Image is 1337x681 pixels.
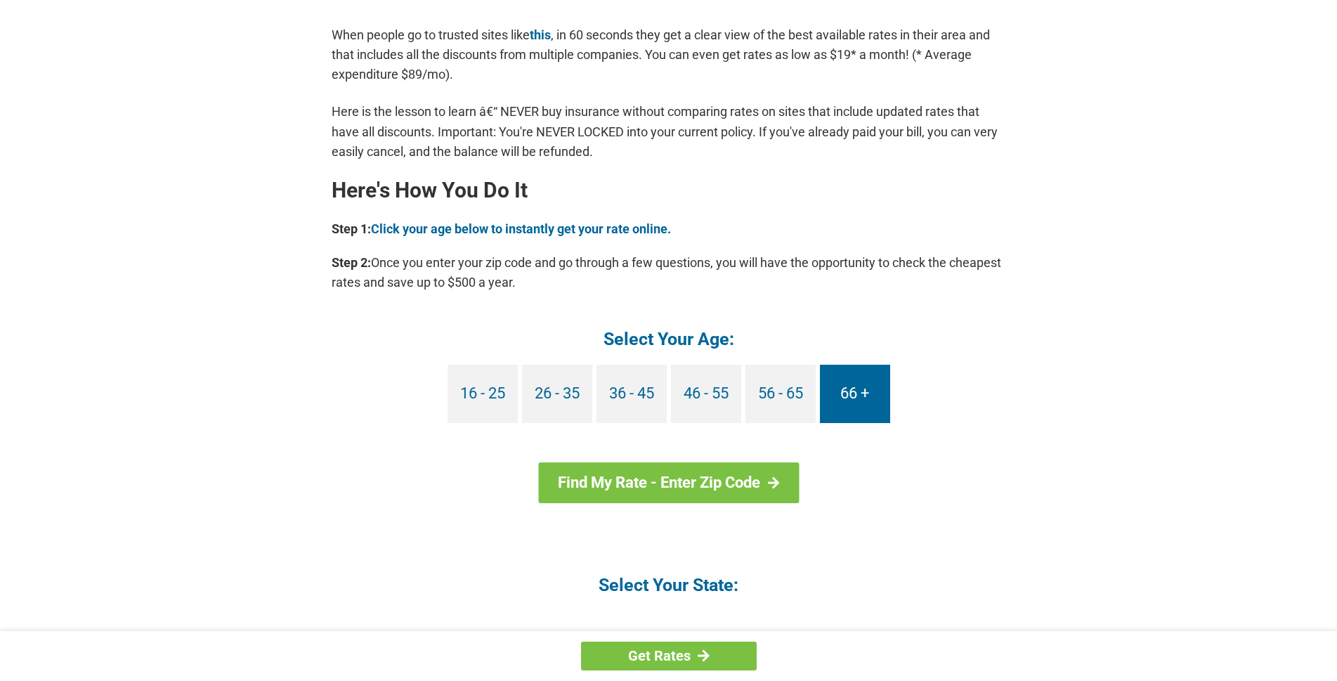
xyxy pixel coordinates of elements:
[530,27,551,42] a: this
[332,102,1006,161] p: Here is the lesson to learn â€“ NEVER buy insurance without comparing rates on sites that include...
[538,462,799,503] a: Find My Rate - Enter Zip Code
[448,365,518,423] a: 16 - 25
[332,253,1006,292] p: Once you enter your zip code and go through a few questions, you will have the opportunity to che...
[581,642,757,670] a: Get Rates
[371,221,671,236] a: Click your age below to instantly get your rate online.
[332,255,371,270] b: Step 2:
[332,327,1006,351] h4: Select Your Age:
[332,25,1006,84] p: When people go to trusted sites like , in 60 seconds they get a clear view of the best available ...
[596,365,667,423] a: 36 - 45
[332,573,1006,597] h4: Select Your State:
[522,365,592,423] a: 26 - 35
[332,179,1006,202] h2: Here's How You Do It
[820,365,890,423] a: 66 +
[745,365,816,423] a: 56 - 65
[671,365,741,423] a: 46 - 55
[332,221,371,236] b: Step 1:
